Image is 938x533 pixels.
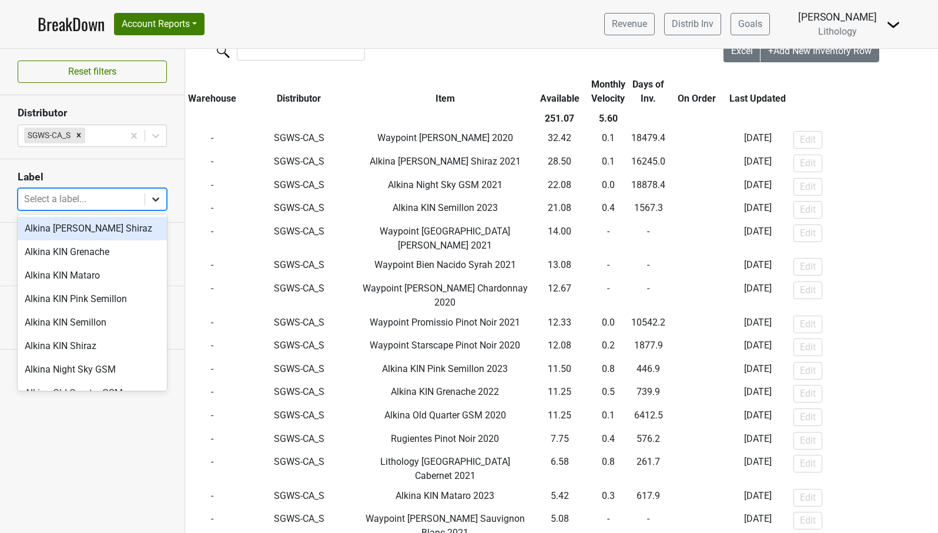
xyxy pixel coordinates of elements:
[18,334,167,358] div: Alkina KIN Shiraz
[818,26,857,37] span: Lithology
[185,75,240,109] th: Warehouse: activate to sort column ascending
[240,152,359,175] td: SGWS-CA_S
[793,455,822,472] button: Edit
[725,486,790,509] td: [DATE]
[668,279,725,313] td: -
[588,405,628,429] td: 0.1
[725,313,790,336] td: [DATE]
[588,175,628,199] td: 0.0
[723,40,761,62] button: Excel
[725,129,790,152] td: [DATE]
[793,281,822,299] button: Edit
[793,258,822,276] button: Edit
[798,9,877,25] div: [PERSON_NAME]
[240,359,359,383] td: SGWS-CA_S
[391,433,499,444] span: Rugientes Pinot Noir 2020
[628,222,668,256] td: -
[793,316,822,333] button: Edit
[185,129,240,152] td: -
[628,405,668,429] td: 6412.5
[531,279,588,313] td: 12.67
[793,408,822,426] button: Edit
[588,152,628,175] td: 0.1
[185,256,240,279] td: -
[18,171,167,183] h3: Label
[531,452,588,486] td: 6.58
[668,359,725,383] td: -
[531,152,588,175] td: 28.50
[668,429,725,452] td: -
[18,240,167,264] div: Alkina KIN Grenache
[18,381,167,405] div: Alkina Old Quarter GSM
[380,226,510,251] span: Waypoint [GEOGRAPHIC_DATA][PERSON_NAME] 2021
[725,175,790,199] td: [DATE]
[668,256,725,279] td: -
[240,198,359,222] td: SGWS-CA_S
[531,359,588,383] td: 11.50
[588,486,628,509] td: 0.3
[18,311,167,334] div: Alkina KIN Semillon
[18,107,167,119] h3: Distributor
[18,287,167,311] div: Alkina KIN Pink Semillon
[664,13,721,35] a: Distrib Inv
[793,385,822,403] button: Edit
[725,198,790,222] td: [DATE]
[531,429,588,452] td: 7.75
[725,222,790,256] td: [DATE]
[240,452,359,486] td: SGWS-CA_S
[725,75,790,109] th: Last Updated: activate to sort column ascending
[628,129,668,152] td: 18479.4
[388,179,503,190] span: Alkina Night Sky GSM 2021
[588,256,628,279] td: -
[761,40,879,62] button: +Add New Inventory Row
[72,128,85,143] div: Remove SGWS-CA_S
[240,429,359,452] td: SGWS-CA_S
[793,155,822,172] button: Edit
[531,175,588,199] td: 22.08
[725,279,790,313] td: [DATE]
[793,338,822,356] button: Edit
[185,359,240,383] td: -
[668,452,725,486] td: -
[668,486,725,509] td: -
[185,336,240,359] td: -
[588,75,628,109] th: Monthly Velocity: activate to sort column ascending
[531,313,588,336] td: 12.33
[668,313,725,336] td: -
[628,175,668,199] td: 18878.4
[240,279,359,313] td: SGWS-CA_S
[370,156,521,167] span: Alkina [PERSON_NAME] Shiraz 2021
[668,129,725,152] td: -
[185,452,240,486] td: -
[363,283,528,308] span: Waypoint [PERSON_NAME] Chardonnay 2020
[793,489,822,507] button: Edit
[240,175,359,199] td: SGWS-CA_S
[24,128,72,143] div: SGWS-CA_S
[793,512,822,529] button: Edit
[668,405,725,429] td: -
[114,13,205,35] button: Account Reports
[668,383,725,406] td: -
[185,313,240,336] td: -
[668,336,725,359] td: -
[531,336,588,359] td: 12.08
[588,313,628,336] td: 0.0
[793,178,822,196] button: Edit
[628,75,668,109] th: Days of Inv.: activate to sort column ascending
[18,264,167,287] div: Alkina KIN Mataro
[531,109,588,129] th: 251.07
[185,198,240,222] td: -
[588,222,628,256] td: -
[240,222,359,256] td: SGWS-CA_S
[628,336,668,359] td: 1877.9
[628,486,668,509] td: 617.9
[18,61,167,83] button: Reset filters
[185,486,240,509] td: -
[725,152,790,175] td: [DATE]
[240,405,359,429] td: SGWS-CA_S
[768,45,872,56] span: +Add New Inventory Row
[185,429,240,452] td: -
[240,383,359,406] td: SGWS-CA_S
[886,18,900,32] img: Dropdown Menu
[185,222,240,256] td: -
